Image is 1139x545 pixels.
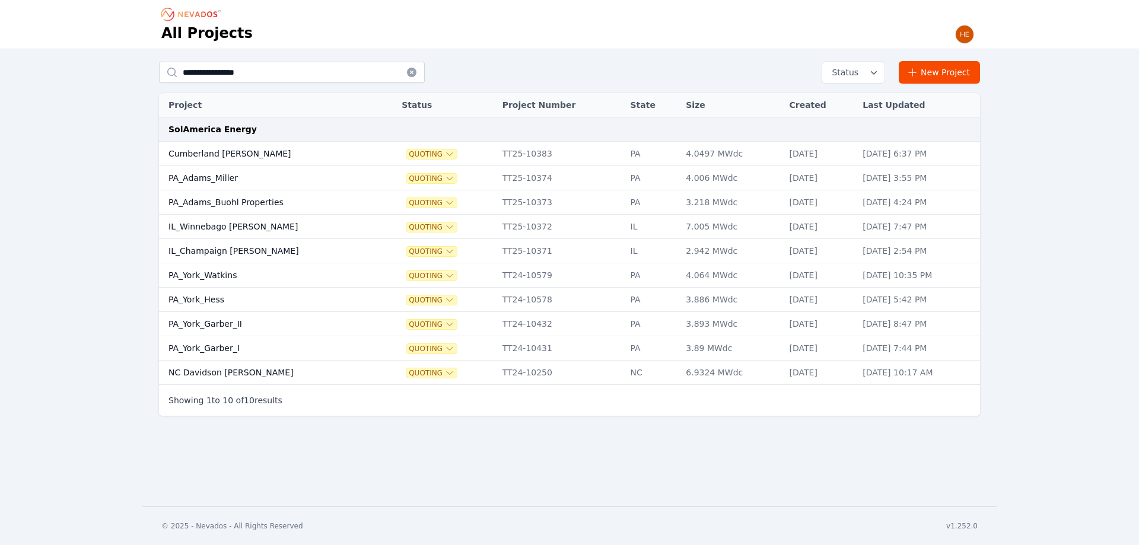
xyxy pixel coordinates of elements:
td: PA_York_Garber_I [159,336,378,361]
td: [DATE] 3:55 PM [857,166,980,190]
td: [DATE] [784,336,857,361]
td: TT24-10579 [497,263,625,288]
th: Size [680,93,783,117]
tr: IL_Winnebago [PERSON_NAME]QuotingTT25-10372IL7.005 MWdc[DATE][DATE] 7:47 PM [159,215,980,239]
td: 3.893 MWdc [680,312,783,336]
td: [DATE] [784,239,857,263]
td: IL_Champaign [PERSON_NAME] [159,239,378,263]
a: New Project [899,61,980,84]
tr: NC Davidson [PERSON_NAME]QuotingTT24-10250NC6.9324 MWdc[DATE][DATE] 10:17 AM [159,361,980,385]
td: TT24-10431 [497,336,625,361]
td: [DATE] 6:37 PM [857,142,980,166]
span: 10 [222,396,233,405]
td: NC [625,361,680,385]
td: PA [625,288,680,312]
td: PA [625,336,680,361]
span: Status [827,66,858,78]
td: Cumberland [PERSON_NAME] [159,142,378,166]
th: Created [784,93,857,117]
td: NC Davidson [PERSON_NAME] [159,361,378,385]
td: 4.064 MWdc [680,263,783,288]
td: TT25-10372 [497,215,625,239]
th: Status [396,93,497,117]
td: TT24-10250 [497,361,625,385]
td: PA [625,166,680,190]
th: Project Number [497,93,625,117]
td: [DATE] 8:47 PM [857,312,980,336]
span: 10 [244,396,254,405]
button: Quoting [406,320,457,329]
div: © 2025 - Nevados - All Rights Reserved [161,521,303,531]
button: Quoting [406,344,457,353]
td: PA_Adams_Buohl Properties [159,190,378,215]
td: 4.006 MWdc [680,166,783,190]
td: [DATE] 10:17 AM [857,361,980,385]
div: v1.252.0 [946,521,978,531]
td: TT25-10371 [497,239,625,263]
td: IL_Winnebago [PERSON_NAME] [159,215,378,239]
tr: Cumberland [PERSON_NAME]QuotingTT25-10383PA4.0497 MWdc[DATE][DATE] 6:37 PM [159,142,980,166]
td: 7.005 MWdc [680,215,783,239]
button: Quoting [406,174,457,183]
td: [DATE] [784,190,857,215]
tr: PA_York_Garber_IIQuotingTT24-10432PA3.893 MWdc[DATE][DATE] 8:47 PM [159,312,980,336]
button: Quoting [406,149,457,159]
td: 3.218 MWdc [680,190,783,215]
td: PA_York_Hess [159,288,378,312]
tr: IL_Champaign [PERSON_NAME]QuotingTT25-10371IL2.942 MWdc[DATE][DATE] 2:54 PM [159,239,980,263]
td: 6.9324 MWdc [680,361,783,385]
td: TT25-10383 [497,142,625,166]
td: [DATE] [784,215,857,239]
tr: PA_York_HessQuotingTT24-10578PA3.886 MWdc[DATE][DATE] 5:42 PM [159,288,980,312]
tr: PA_York_WatkinsQuotingTT24-10579PA4.064 MWdc[DATE][DATE] 10:35 PM [159,263,980,288]
td: SolAmerica Energy [159,117,980,142]
td: 3.886 MWdc [680,288,783,312]
button: Quoting [406,368,457,378]
td: 4.0497 MWdc [680,142,783,166]
td: [DATE] 2:54 PM [857,239,980,263]
td: [DATE] [784,288,857,312]
button: Quoting [406,295,457,305]
button: Quoting [406,271,457,281]
tr: PA_York_Garber_IQuotingTT24-10431PA3.89 MWdc[DATE][DATE] 7:44 PM [159,336,980,361]
td: 3.89 MWdc [680,336,783,361]
td: TT24-10432 [497,312,625,336]
button: Quoting [406,222,457,232]
td: 2.942 MWdc [680,239,783,263]
td: TT25-10373 [497,190,625,215]
td: PA_York_Garber_II [159,312,378,336]
button: Status [822,62,885,83]
span: 1 [206,396,212,405]
td: [DATE] 5:42 PM [857,288,980,312]
tr: PA_Adams_Buohl PropertiesQuotingTT25-10373PA3.218 MWdc[DATE][DATE] 4:24 PM [159,190,980,215]
td: PA [625,190,680,215]
td: [DATE] 4:24 PM [857,190,980,215]
h1: All Projects [161,24,253,43]
tr: PA_Adams_MillerQuotingTT25-10374PA4.006 MWdc[DATE][DATE] 3:55 PM [159,166,980,190]
td: IL [625,239,680,263]
th: Project [159,93,378,117]
td: IL [625,215,680,239]
td: [DATE] 7:47 PM [857,215,980,239]
th: Last Updated [857,93,980,117]
td: [DATE] [784,142,857,166]
td: [DATE] 7:44 PM [857,336,980,361]
nav: Breadcrumb [161,5,224,24]
p: Showing to of results [168,394,282,406]
button: Quoting [406,247,457,256]
td: TT25-10374 [497,166,625,190]
td: TT24-10578 [497,288,625,312]
img: Henar Luque [955,25,974,44]
td: PA_York_Watkins [159,263,378,288]
button: Quoting [406,198,457,208]
td: PA [625,263,680,288]
td: PA_Adams_Miller [159,166,378,190]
